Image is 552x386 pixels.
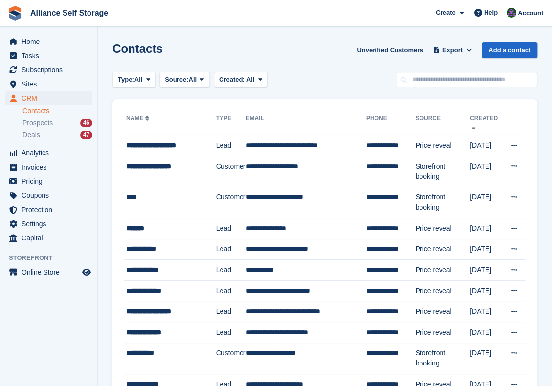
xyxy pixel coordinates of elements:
[216,301,246,322] td: Lead
[431,42,474,58] button: Export
[22,203,80,216] span: Protection
[470,322,505,343] td: [DATE]
[219,76,245,83] span: Created:
[22,146,80,160] span: Analytics
[415,218,469,239] td: Price reveal
[415,260,469,281] td: Price reveal
[415,239,469,260] td: Price reveal
[22,91,80,105] span: CRM
[415,301,469,322] td: Price reveal
[22,107,92,116] a: Contacts
[216,156,246,187] td: Customer
[22,118,53,128] span: Prospects
[22,77,80,91] span: Sites
[22,130,40,140] span: Deals
[5,160,92,174] a: menu
[5,203,92,216] a: menu
[216,111,246,135] th: Type
[470,115,498,130] a: Created
[470,135,505,156] td: [DATE]
[216,280,246,301] td: Lead
[5,91,92,105] a: menu
[22,189,80,202] span: Coupons
[81,266,92,278] a: Preview store
[126,115,151,122] a: Name
[22,49,80,63] span: Tasks
[5,217,92,231] a: menu
[470,187,505,218] td: [DATE]
[216,239,246,260] td: Lead
[165,75,188,85] span: Source:
[518,8,543,18] span: Account
[5,63,92,77] a: menu
[22,35,80,48] span: Home
[415,111,469,135] th: Source
[134,75,143,85] span: All
[470,260,505,281] td: [DATE]
[22,130,92,140] a: Deals 47
[470,218,505,239] td: [DATE]
[470,239,505,260] td: [DATE]
[415,343,469,374] td: Storefront booking
[9,253,97,263] span: Storefront
[436,8,455,18] span: Create
[5,174,92,188] a: menu
[415,187,469,218] td: Storefront booking
[22,217,80,231] span: Settings
[484,8,498,18] span: Help
[214,72,267,88] button: Created: All
[216,343,246,374] td: Customer
[22,63,80,77] span: Subscriptions
[216,218,246,239] td: Lead
[22,160,80,174] span: Invoices
[5,77,92,91] a: menu
[22,174,80,188] span: Pricing
[5,265,92,279] a: menu
[442,45,463,55] span: Export
[470,301,505,322] td: [DATE]
[216,322,246,343] td: Lead
[80,119,92,127] div: 46
[366,111,416,135] th: Phone
[159,72,210,88] button: Source: All
[507,8,516,18] img: Romilly Norton
[118,75,134,85] span: Type:
[26,5,112,21] a: Alliance Self Storage
[415,322,469,343] td: Price reveal
[482,42,537,58] a: Add a contact
[22,231,80,245] span: Capital
[5,231,92,245] a: menu
[470,280,505,301] td: [DATE]
[470,343,505,374] td: [DATE]
[216,187,246,218] td: Customer
[5,35,92,48] a: menu
[246,76,255,83] span: All
[216,135,246,156] td: Lead
[22,118,92,128] a: Prospects 46
[112,72,155,88] button: Type: All
[5,189,92,202] a: menu
[415,135,469,156] td: Price reveal
[189,75,197,85] span: All
[415,156,469,187] td: Storefront booking
[80,131,92,139] div: 47
[22,265,80,279] span: Online Store
[5,146,92,160] a: menu
[5,49,92,63] a: menu
[245,111,366,135] th: Email
[470,156,505,187] td: [DATE]
[8,6,22,21] img: stora-icon-8386f47178a22dfd0bd8f6a31ec36ba5ce8667c1dd55bd0f319d3a0aa187defe.svg
[353,42,427,58] a: Unverified Customers
[112,42,163,55] h1: Contacts
[216,260,246,281] td: Lead
[415,280,469,301] td: Price reveal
